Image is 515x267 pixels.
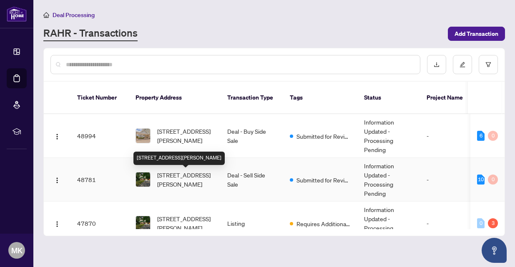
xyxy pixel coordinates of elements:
[420,202,470,245] td: -
[488,131,498,141] div: 0
[221,114,283,158] td: Deal - Buy Side Sale
[357,202,420,245] td: Information Updated - Processing Pending
[427,55,446,74] button: download
[420,158,470,202] td: -
[485,62,491,67] span: filter
[477,218,485,228] div: 0
[357,114,420,158] td: Information Updated - Processing Pending
[54,221,60,227] img: Logo
[448,27,505,41] button: Add Transaction
[70,82,129,114] th: Ticket Number
[136,129,150,143] img: thumbnail-img
[54,177,60,184] img: Logo
[434,62,440,67] span: download
[221,82,283,114] th: Transaction Type
[477,175,485,185] div: 10
[221,158,283,202] td: Deal - Sell Side Sale
[420,114,470,158] td: -
[157,214,214,232] span: [STREET_ADDRESS][PERSON_NAME]
[420,82,470,114] th: Project Name
[43,26,138,41] a: RAHR - Transactions
[357,158,420,202] td: Information Updated - Processing Pending
[455,27,498,40] span: Add Transaction
[296,219,351,228] span: Requires Additional Docs
[283,82,357,114] th: Tags
[477,131,485,141] div: 6
[50,217,64,230] button: Logo
[70,202,129,245] td: 47870
[221,202,283,245] td: Listing
[50,129,64,142] button: Logo
[479,55,498,74] button: filter
[460,62,465,67] span: edit
[70,158,129,202] td: 48781
[482,238,507,263] button: Open asap
[54,133,60,140] img: Logo
[453,55,472,74] button: edit
[70,114,129,158] td: 48994
[133,152,225,165] div: [STREET_ADDRESS][PERSON_NAME]
[296,132,351,141] span: Submitted for Review
[157,127,214,145] span: [STREET_ADDRESS][PERSON_NAME]
[296,175,351,185] span: Submitted for Review
[357,82,420,114] th: Status
[7,6,27,22] img: logo
[488,218,498,228] div: 3
[43,12,49,18] span: home
[53,11,95,19] span: Deal Processing
[488,175,498,185] div: 0
[129,82,221,114] th: Property Address
[50,173,64,186] button: Logo
[11,245,23,256] span: MK
[136,172,150,187] img: thumbnail-img
[157,170,214,189] span: [STREET_ADDRESS][PERSON_NAME]
[136,216,150,230] img: thumbnail-img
